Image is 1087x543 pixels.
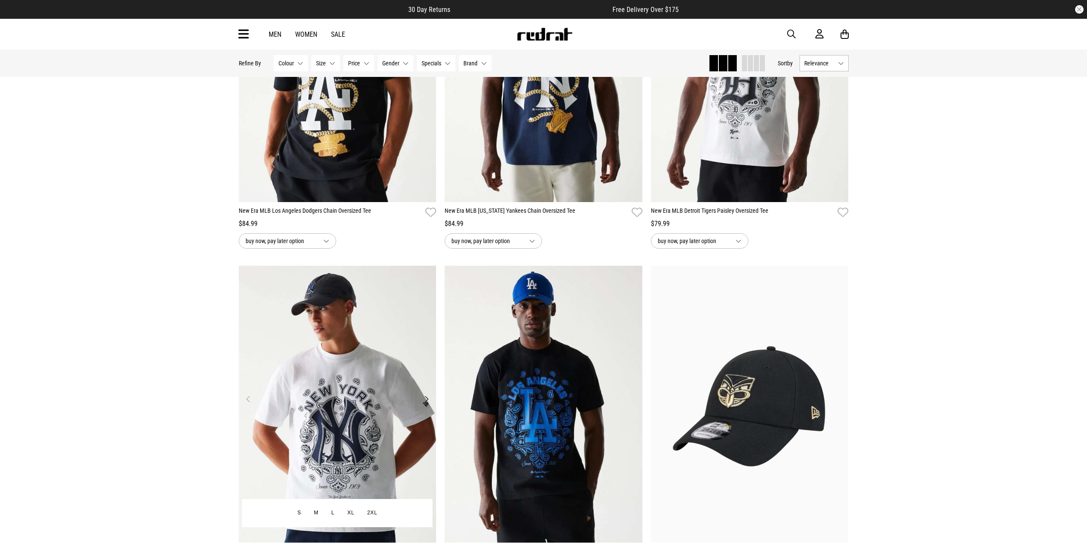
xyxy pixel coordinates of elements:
img: New Era Nrl 9forty New Zealand Warriors Black Gold Snapback Cap in Black [651,266,849,543]
img: New Era Mlb Los Angeles Dodgers Paisley Oversized Tee in Black [445,266,642,543]
a: Sale [331,30,345,38]
span: Relevance [804,60,835,67]
span: Price [348,60,360,67]
button: Specials [417,55,455,71]
a: New Era MLB Detroit Tigers Paisley Oversized Tee [651,206,835,219]
button: buy now, pay later option [445,233,542,249]
button: Colour [274,55,308,71]
div: $84.99 [239,219,437,229]
button: XL [341,505,360,521]
img: New Era Mlb New York Yankees Paisley Oversized Tee in White [239,266,437,543]
button: M [308,505,325,521]
span: by [787,60,793,67]
span: 30 Day Returns [408,6,450,14]
p: Refine By [239,60,261,67]
span: Specials [422,60,441,67]
button: Price [343,55,374,71]
a: Men [269,30,281,38]
button: Size [311,55,340,71]
button: buy now, pay later option [651,233,748,249]
button: 2XL [361,505,384,521]
button: Sortby [778,58,793,68]
span: Colour [278,60,294,67]
button: Next [421,394,432,404]
span: buy now, pay later option [658,236,729,246]
a: New Era MLB [US_STATE] Yankees Chain Oversized Tee [445,206,628,219]
span: Free Delivery Over $175 [612,6,679,14]
div: $79.99 [651,219,849,229]
button: Brand [459,55,492,71]
div: $84.99 [445,219,642,229]
button: S [291,505,308,521]
a: Women [295,30,317,38]
button: Open LiveChat chat widget [7,3,32,29]
img: Redrat logo [516,28,573,41]
button: buy now, pay later option [239,233,336,249]
span: buy now, pay later option [246,236,316,246]
button: Previous [243,394,254,404]
button: Relevance [800,55,849,71]
a: New Era MLB Los Angeles Dodgers Chain Oversized Tee [239,206,422,219]
button: Gender [378,55,413,71]
span: buy now, pay later option [451,236,522,246]
span: Size [316,60,326,67]
button: L [325,505,341,521]
iframe: Customer reviews powered by Trustpilot [467,5,595,14]
span: Gender [382,60,399,67]
span: Brand [463,60,478,67]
